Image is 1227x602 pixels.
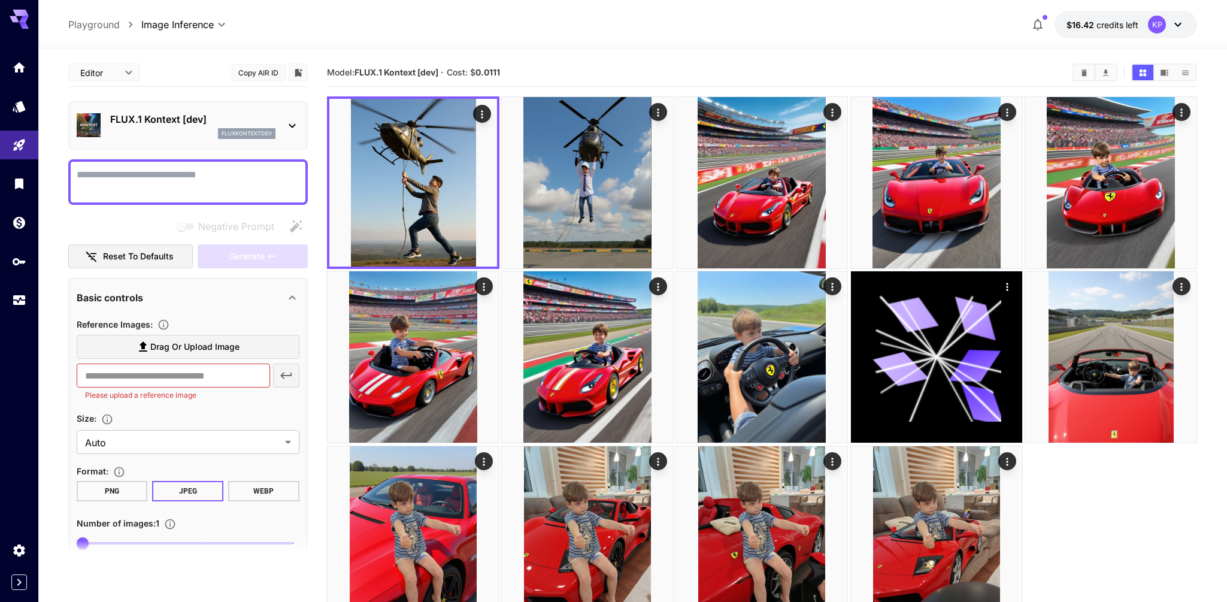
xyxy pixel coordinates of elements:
div: Show media in grid viewShow media in video viewShow media in list view [1131,63,1197,81]
div: Home [12,60,26,75]
span: credits left [1096,20,1138,30]
img: 2Q== [676,271,847,443]
div: Settings [12,543,26,558]
button: $16.42147KP [1055,11,1197,38]
button: Reset to defaults [68,244,193,269]
img: 9k= [328,271,499,443]
b: FLUX.1 Kontext [dev] [355,67,438,77]
div: Usage [12,293,26,308]
img: 9k= [676,97,847,268]
div: KP [1148,16,1166,34]
button: Download All [1095,65,1116,80]
div: Library [12,176,26,191]
div: Playground [12,138,26,153]
span: Format : [77,466,108,476]
div: Actions [475,452,493,470]
p: FLUX.1 Kontext [dev] [110,112,275,126]
div: Actions [998,452,1016,470]
div: Models [12,99,26,114]
div: Actions [649,103,667,121]
button: Show media in list view [1175,65,1196,80]
div: Actions [475,277,493,295]
button: Upload a reference image to guide the result. This is needed for Image-to-Image or Inpainting. Su... [153,319,174,331]
button: Add to library [293,65,304,80]
div: Actions [998,103,1016,121]
div: Actions [824,103,842,121]
button: Specify how many images to generate in a single request. Each image generation will be charged se... [159,518,181,530]
div: Clear AllDownload All [1073,63,1117,81]
p: fluxkontextdev [222,129,272,138]
img: 2Q== [1025,97,1196,268]
span: Negative Prompt [198,219,274,234]
div: $16.42147 [1067,19,1138,31]
div: API Keys [12,254,26,269]
div: Actions [649,452,667,470]
button: WEBP [228,481,299,501]
button: JPEG [152,481,223,501]
span: Number of images : 1 [77,518,159,528]
img: Z [502,97,673,268]
div: Actions [1173,103,1190,121]
span: Reference Images : [77,319,153,329]
img: Z [1025,271,1196,443]
span: Model: [327,67,438,77]
button: Adjust the dimensions of the generated image by specifying its width and height in pixels, or sel... [96,413,118,425]
div: Wallet [12,215,26,230]
button: Expand sidebar [11,574,27,590]
p: Basic controls [77,291,143,305]
button: Show media in video view [1154,65,1175,80]
div: Actions [824,277,842,295]
button: Choose the file format for the output image. [108,466,130,478]
span: Editor [80,66,117,79]
p: Please upload a reference image [85,389,262,401]
div: Actions [824,452,842,470]
span: Auto [85,435,280,450]
button: Copy AIR ID [232,64,286,81]
img: Z [851,97,1022,268]
div: Actions [1173,277,1190,295]
span: Negative prompts are not compatible with the selected model. [174,219,284,234]
span: Image Inference [141,17,214,32]
button: PNG [77,481,148,501]
button: Show media in grid view [1132,65,1153,80]
span: Size : [77,413,96,423]
a: Playground [68,17,120,32]
p: · [441,65,444,80]
span: $16.42 [1067,20,1096,30]
span: Drag or upload image [150,340,240,355]
button: Clear All [1074,65,1095,80]
div: Actions [473,105,491,123]
label: Drag or upload image [77,335,299,359]
span: Cost: $ [447,67,500,77]
div: Please upload a reference image [198,244,308,269]
img: 9k= [502,271,673,443]
div: Actions [649,277,667,295]
b: 0.0111 [475,67,500,77]
div: FLUX.1 Kontext [dev]fluxkontextdev [77,107,299,144]
div: Basic controls [77,283,299,312]
img: 2Q== [329,99,497,267]
nav: breadcrumb [68,17,141,32]
div: Actions [998,277,1016,295]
